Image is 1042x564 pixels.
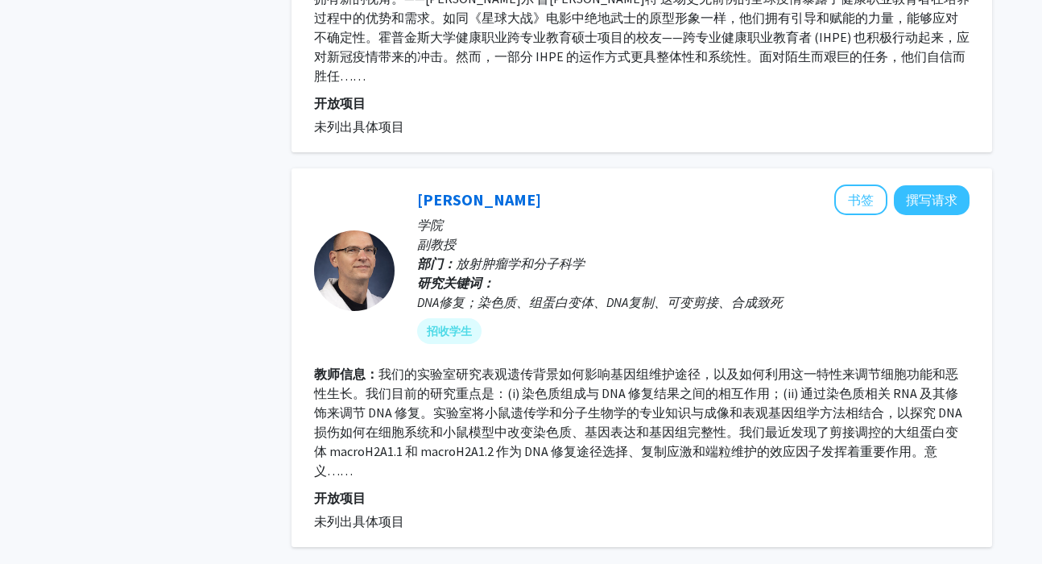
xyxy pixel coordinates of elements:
[314,490,366,506] font: 开放项目
[314,118,404,135] font: 未列出具体项目
[12,491,68,552] iframe: 聊天
[314,95,366,111] font: 开放项目
[456,255,585,272] font: 放射肿瘤学和分子科学
[848,192,874,208] font: 书签
[834,185,887,215] button: 将菲利普·奥伯多弗添加到书签
[427,324,472,338] font: 招收学生
[417,236,456,252] font: 副教授
[417,294,783,310] font: DNA修复；染色质、组蛋白变体、DNA复制、可变剪接、合成致死
[314,366,962,479] font: 我们的实验室研究表观遗传背景如何影响基因组维护途径，以及如何利用这一特性来调节细胞功能和恶性生长。我们目前的研究重点是：(i) 染色质组成与 DNA 修复结果之间的相互作用；(ii) 通过染色质...
[314,513,404,529] font: 未列出具体项目
[314,366,378,382] font: 教师信息：
[906,192,957,208] font: 撰写请求
[894,185,970,215] button: 向 Philipp Oberdoerffer 撰写请求
[417,217,443,233] font: 学院
[417,275,494,291] font: 研究关键词：
[417,255,456,272] font: 部门：
[417,189,541,209] a: [PERSON_NAME]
